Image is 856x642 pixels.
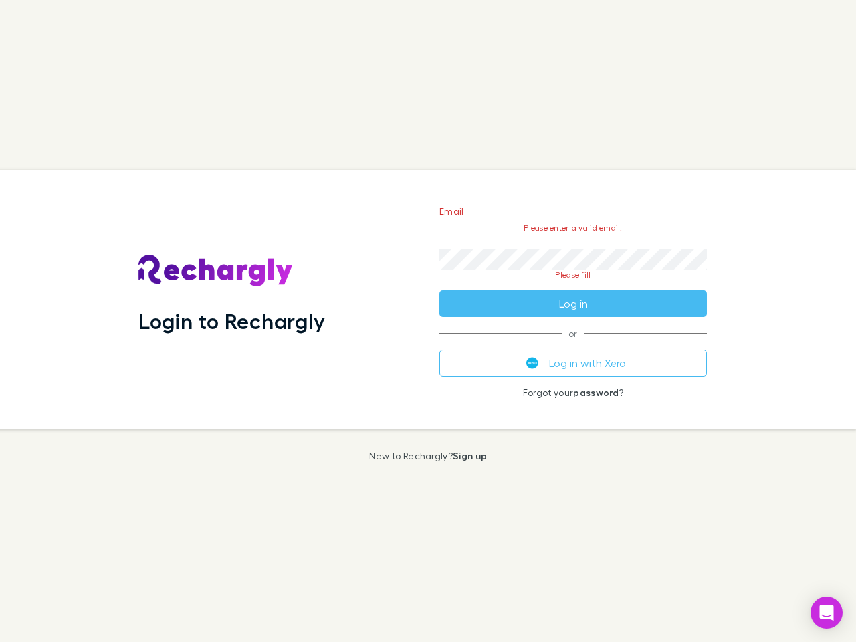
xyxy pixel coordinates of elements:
img: Xero's logo [526,357,538,369]
button: Log in [439,290,707,317]
h1: Login to Rechargly [138,308,325,334]
a: password [573,387,619,398]
p: Forgot your ? [439,387,707,398]
span: or [439,333,707,334]
img: Rechargly's Logo [138,255,294,287]
p: New to Rechargly? [369,451,488,461]
a: Sign up [453,450,487,461]
div: Open Intercom Messenger [811,597,843,629]
button: Log in with Xero [439,350,707,377]
p: Please fill [439,270,707,280]
p: Please enter a valid email. [439,223,707,233]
